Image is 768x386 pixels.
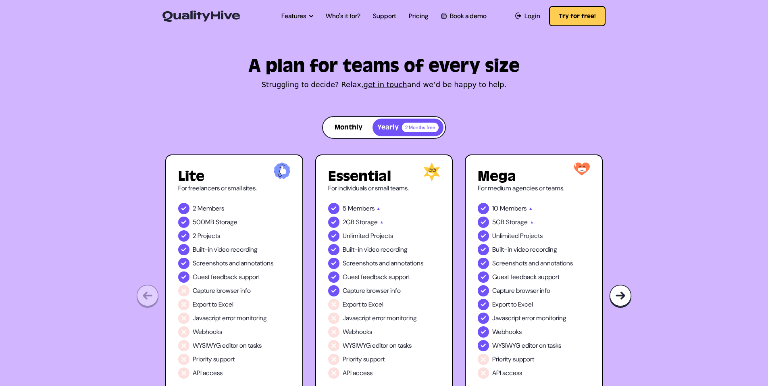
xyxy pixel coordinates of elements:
span: Webhooks [343,327,372,337]
span: Javascript error monitoring [343,313,417,323]
span: Login [524,11,540,21]
span: Storage [506,217,528,227]
p: For medium agencies or teams. [478,184,590,193]
span: Projects [198,231,220,241]
span: API access [343,368,373,378]
button: Monthly [325,119,373,136]
span: Built-in video recording [193,245,258,255]
span: Javascript error monitoring [193,313,267,323]
span: Members [198,204,224,213]
p: For freelancers or small sites. [178,184,290,193]
span: Priority support [343,355,385,364]
span: Priority support [492,355,534,364]
span: ▲ [529,204,533,213]
a: Book a demo [441,11,486,21]
h2: Essential [328,169,440,184]
span: API access [193,368,223,378]
span: 2 [193,231,196,241]
span: Screenshots and annotations [343,259,423,268]
span: Guest feedback support [343,272,410,282]
a: get in touch [364,80,407,89]
span: Priority support [193,355,235,364]
span: 2 [193,204,196,213]
span: Members [348,204,375,213]
h1: A plan for teams of every size [165,59,603,73]
img: QualityHive - Bug Tracking Tool [162,10,240,22]
span: Members [500,204,527,213]
span: Screenshots and annotations [492,259,573,268]
h2: Lite [178,169,290,184]
span: API access [492,368,522,378]
a: Features [281,11,313,21]
span: WYSIWYG editor on tasks [343,341,412,351]
a: Who's it for? [326,11,360,21]
span: 5 [343,204,346,213]
span: 10 [492,204,498,213]
span: Export to Excel [492,300,533,309]
span: Guest feedback support [492,272,560,282]
button: Yearly [373,119,443,136]
span: Export to Excel [193,300,233,309]
img: Bug tracking tool [609,284,632,308]
span: Screenshots and annotations [193,259,273,268]
span: Guest feedback support [193,272,260,282]
p: For individuals or small teams. [328,184,440,193]
span: Unlimited [492,231,518,241]
span: Unlimited [343,231,369,241]
span: Projects [370,231,393,241]
span: Capture browser info [343,286,401,296]
span: Export to Excel [343,300,383,309]
span: ▲ [377,204,381,213]
button: Try for free! [549,6,606,26]
span: Webhooks [193,327,222,337]
span: 2GB [343,217,354,227]
span: Capture browser info [492,286,550,296]
span: Capture browser info [193,286,251,296]
span: Webhooks [492,327,522,337]
span: Javascript error monitoring [492,313,566,323]
span: 2 Months free [402,123,439,132]
p: Struggling to decide? Relax, and we’d be happy to help. [165,79,603,90]
span: ▲ [530,217,534,227]
span: Built-in video recording [492,245,557,255]
span: Built-in video recording [343,245,408,255]
img: Book a QualityHive Demo [441,13,446,19]
a: Pricing [409,11,429,21]
span: ▲ [380,217,384,227]
a: Login [515,11,541,21]
span: WYSIWYG editor on tasks [193,341,262,351]
span: 500MB [193,217,214,227]
span: Storage [356,217,378,227]
span: 5GB [492,217,504,227]
a: Support [373,11,396,21]
span: Storage [216,217,237,227]
span: Projects [520,231,543,241]
h2: Mega [478,169,590,184]
span: WYSIWYG editor on tasks [492,341,561,351]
